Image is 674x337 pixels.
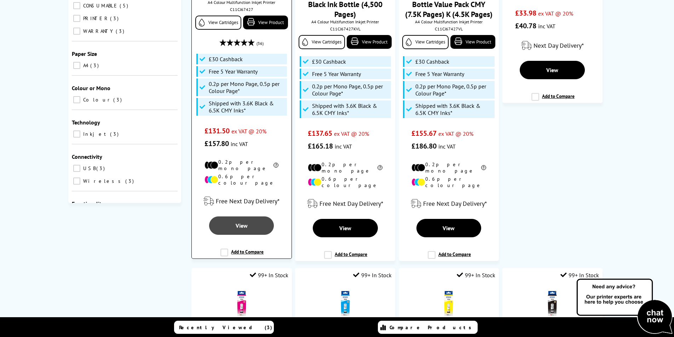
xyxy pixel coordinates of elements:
span: 3 [96,165,106,172]
span: £30 Cashback [312,58,346,65]
span: Shipped with 3.6K Black & 6.5K CMY Inks* [209,100,285,114]
span: Connectivity [72,153,102,160]
span: Recently Viewed (3) [179,324,272,331]
span: Free 5 Year Warranty [415,70,464,77]
span: 0.2p per Mono Page, 0.5p per Colour Page* [415,83,492,97]
span: Colour [81,97,113,103]
span: ex VAT @ 20% [538,10,573,17]
div: 99+ In Stock [560,272,599,279]
span: Free 5 Year Warranty [209,68,258,75]
span: Free Next Day Delivery* [319,199,383,208]
div: C11CJ67427VL [404,26,494,31]
span: 0.2p per Mono Page, 0.5p per Colour Page* [312,83,389,97]
div: modal_delivery [402,194,495,214]
a: View Product [450,35,495,49]
span: ex VAT @ 20% [334,130,369,137]
span: Free Next Day Delivery* [423,199,487,208]
label: Add to Compare [428,251,471,265]
span: £131.50 [204,126,230,135]
li: 0.6p per colour page [411,176,486,188]
span: Technology [72,119,100,126]
span: Wireless [81,178,125,184]
span: ex VAT @ 20% [231,128,266,135]
span: (36) [257,37,264,50]
a: View [520,61,585,79]
a: View Product [347,35,392,49]
input: Colour 3 [73,96,80,103]
div: C11CJ67427KVL [300,26,390,31]
span: WARRANTY [81,28,115,34]
span: £157.80 [204,139,229,148]
li: 0.2p per mono page [411,161,486,174]
label: Add to Compare [220,249,264,262]
span: CONSUMABLE [81,2,119,9]
span: 5 [120,2,130,9]
li: 0.2p per mono page [204,159,278,172]
span: View [546,66,558,74]
input: WARRANTY 3 [73,28,80,35]
input: Wireless 3 [73,178,80,185]
span: Paper Size [72,50,97,57]
label: Add to Compare [531,93,575,106]
span: 3 [110,15,120,22]
span: £33.98 [515,8,536,18]
span: 3 [113,97,123,103]
span: A4 [81,62,90,69]
a: View [209,216,274,235]
span: A4 Colour Multifunction Inkjet Printer [299,19,392,24]
span: USB [81,165,96,172]
span: 3 [116,28,126,34]
a: View [313,219,378,237]
span: View [236,222,248,229]
span: 3 [110,131,120,137]
span: Shipped with 3.6K Black & 6.5K CMY Inks* [312,102,389,116]
span: £137.65 [308,129,332,138]
input: USB 3 [73,165,80,172]
span: A4 Colour Multifunction Inkjet Printer [402,19,495,24]
span: Free Next Day Delivery* [216,197,280,205]
span: £155.67 [411,129,437,138]
label: Add to Compare [324,251,367,265]
span: £30 Cashback [209,56,243,63]
input: PRINTER 3 [73,15,80,22]
span: Next Day Delivery* [534,41,584,50]
img: Epson-104-Magenta-Ink-Bottle2-Small.gif [229,291,254,316]
span: £40.78 [515,21,536,30]
span: ex VAT @ 20% [438,130,473,137]
li: 0.2p per mono page [308,161,382,174]
span: Free 5 Year Warranty [312,70,361,77]
div: 99+ In Stock [250,272,288,279]
span: £165.18 [308,141,333,151]
span: inc VAT [438,143,456,150]
div: modal_delivery [195,191,288,211]
span: Colour or Mono [72,85,110,92]
span: inc VAT [538,23,555,30]
input: A4 3 [73,62,80,69]
div: 99+ In Stock [457,272,495,279]
span: View [443,225,455,232]
span: View [339,225,351,232]
a: Recently Viewed (3) [174,321,274,334]
div: modal_delivery [506,36,599,56]
li: 0.6p per colour page [204,173,278,186]
a: View Cartridges [402,35,449,49]
a: View Cartridges [299,35,345,49]
input: Inkjet 3 [73,130,80,138]
span: 0.2p per Mono Page, 0.5p per Colour Page* [209,80,285,94]
input: CONSUMABLE 5 [73,2,80,9]
span: 3 [90,62,100,69]
span: 3 [125,178,136,184]
div: 99+ In Stock [353,272,392,279]
div: modal_delivery [299,194,392,214]
div: C11CJ67427 [197,7,286,12]
img: Epson-104-Yellow-Ink-Bottle2-Small.gif [436,291,461,316]
span: inc VAT [231,140,248,147]
img: Open Live Chat window [575,278,674,336]
img: Epson-104-Cyan-Ink-Bottle2-Small.gif [333,291,358,316]
span: Shipped with 3.6K Black & 6.5K CMY Inks* [415,102,492,116]
span: PRINTER [81,15,109,22]
a: View [416,219,482,237]
li: 0.6p per colour page [308,176,382,188]
span: £186.80 [411,141,437,151]
img: Epson-104-Black-Ink-Bottle2-Small.gif [540,291,565,316]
